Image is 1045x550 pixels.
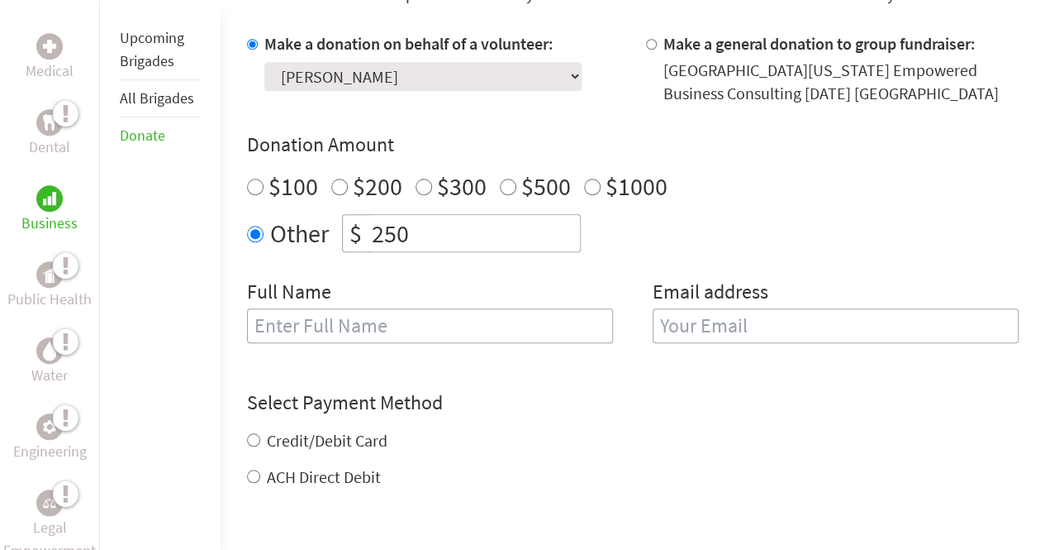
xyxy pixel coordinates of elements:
a: MedicalMedical [26,33,74,83]
label: $1000 [606,170,667,202]
input: Enter Full Name [247,308,613,343]
li: All Brigades [120,80,201,117]
img: Dental [43,114,56,130]
a: DentalDental [29,109,70,159]
label: Credit/Debit Card [267,430,387,451]
a: EngineeringEngineering [13,414,87,463]
img: Water [43,341,56,360]
a: Donate [120,126,165,145]
input: Enter Amount [368,215,580,251]
li: Donate [120,117,201,154]
p: Dental [29,136,70,159]
img: Public Health [43,266,56,283]
label: Make a general donation to group fundraiser: [663,33,976,54]
h4: Select Payment Method [247,390,1019,416]
div: Engineering [36,414,63,440]
p: Water [31,364,68,387]
label: Other [270,214,329,252]
label: Email address [653,279,768,308]
div: Business [36,185,63,212]
img: Medical [43,40,56,53]
li: Upcoming Brigades [120,20,201,80]
div: Water [36,337,63,364]
img: Business [43,192,56,205]
img: Legal Empowerment [43,498,56,508]
a: Public HealthPublic Health [7,261,92,311]
a: BusinessBusiness [21,185,78,235]
label: $300 [437,170,487,202]
label: $200 [353,170,402,202]
label: ACH Direct Debit [267,466,381,487]
p: Public Health [7,288,92,311]
div: Dental [36,109,63,136]
img: Engineering [43,420,56,433]
label: $500 [521,170,571,202]
a: Upcoming Brigades [120,28,184,70]
div: $ [343,215,368,251]
label: Full Name [247,279,331,308]
h4: Donation Amount [247,132,1019,158]
a: All Brigades [120,88,194,108]
div: [GEOGRAPHIC_DATA][US_STATE] Empowered Business Consulting [DATE] [GEOGRAPHIC_DATA] [663,59,1019,105]
p: Engineering [13,440,87,463]
p: Medical [26,60,74,83]
div: Medical [36,33,63,60]
label: Make a donation on behalf of a volunteer: [264,33,553,54]
p: Business [21,212,78,235]
input: Your Email [653,308,1019,343]
a: WaterWater [31,337,68,387]
div: Public Health [36,261,63,288]
label: $100 [268,170,318,202]
div: Legal Empowerment [36,490,63,516]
